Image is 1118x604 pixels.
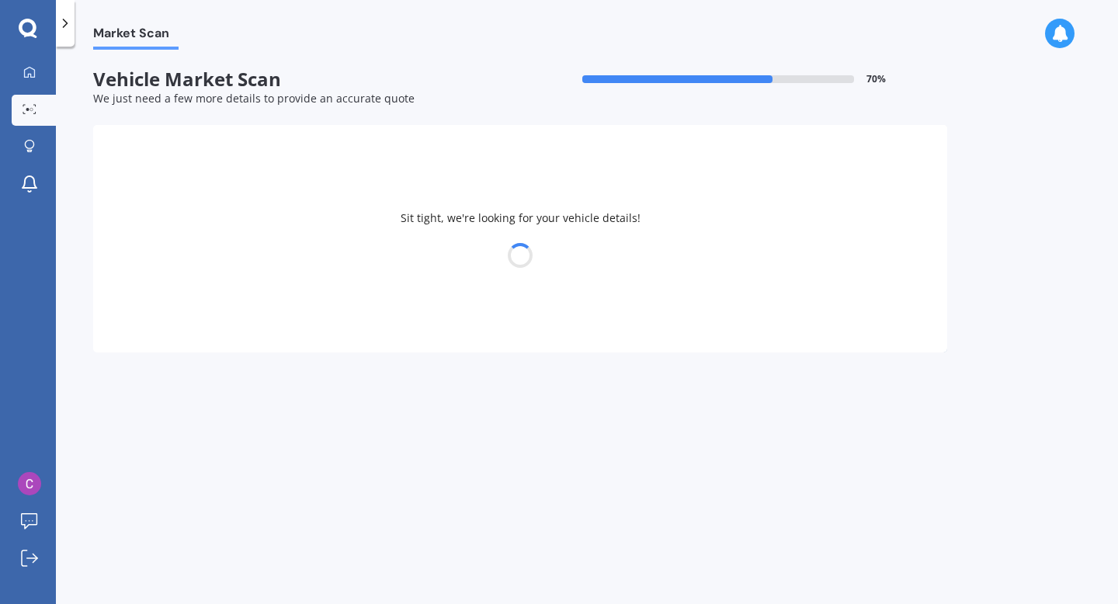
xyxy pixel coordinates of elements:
img: ACg8ocIR0DUXtl22oaOdBcfpu42s7oykM8bErYqpJerggctGccPy4g=s96-c [18,472,41,495]
span: Vehicle Market Scan [93,68,520,91]
span: Market Scan [93,26,179,47]
div: Sit tight, we're looking for your vehicle details! [93,125,947,352]
span: 70 % [866,74,886,85]
span: We just need a few more details to provide an accurate quote [93,91,415,106]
